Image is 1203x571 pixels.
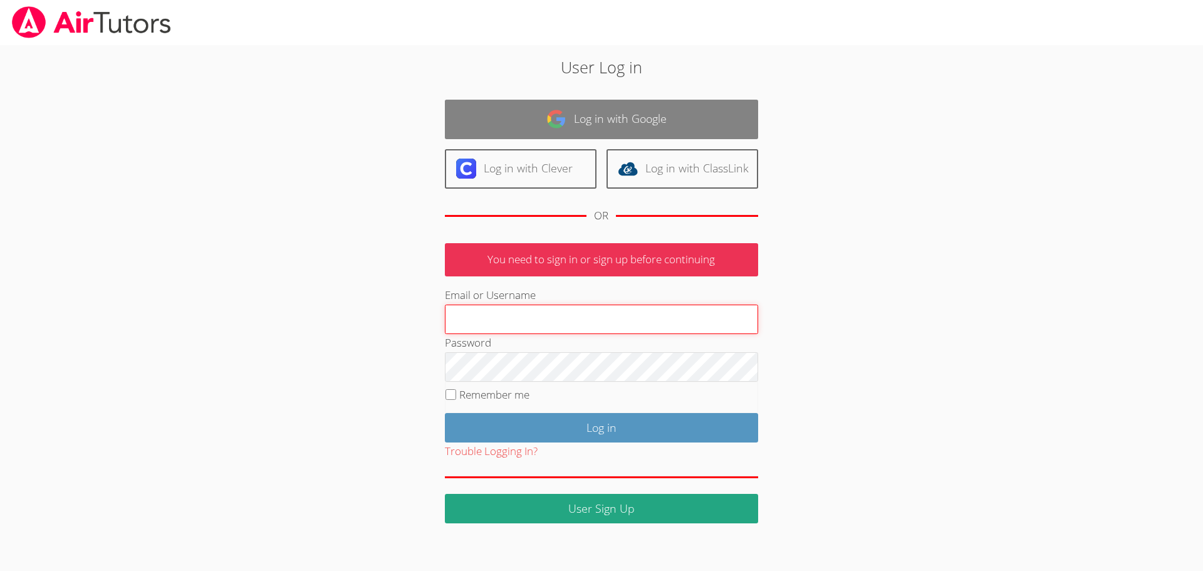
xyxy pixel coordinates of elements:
img: airtutors_banner-c4298cdbf04f3fff15de1276eac7730deb9818008684d7c2e4769d2f7ddbe033.png [11,6,172,38]
input: Log in [445,413,758,443]
img: clever-logo-6eab21bc6e7a338710f1a6ff85c0baf02591cd810cc4098c63d3a4b26e2feb20.svg [456,159,476,179]
label: Password [445,335,491,350]
a: Log in with Google [445,100,758,139]
div: OR [594,207,608,225]
h2: User Log in [277,55,927,79]
p: You need to sign in or sign up before continuing [445,243,758,276]
a: Log in with ClassLink [607,149,758,189]
label: Remember me [459,387,529,402]
img: classlink-logo-d6bb404cc1216ec64c9a2012d9dc4662098be43eaf13dc465df04b49fa7ab582.svg [618,159,638,179]
label: Email or Username [445,288,536,302]
a: Log in with Clever [445,149,596,189]
button: Trouble Logging In? [445,443,538,461]
img: google-logo-50288ca7cdecda66e5e0955fdab243c47b7ad437acaf1139b6f446037453330a.svg [546,109,566,129]
a: User Sign Up [445,494,758,523]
